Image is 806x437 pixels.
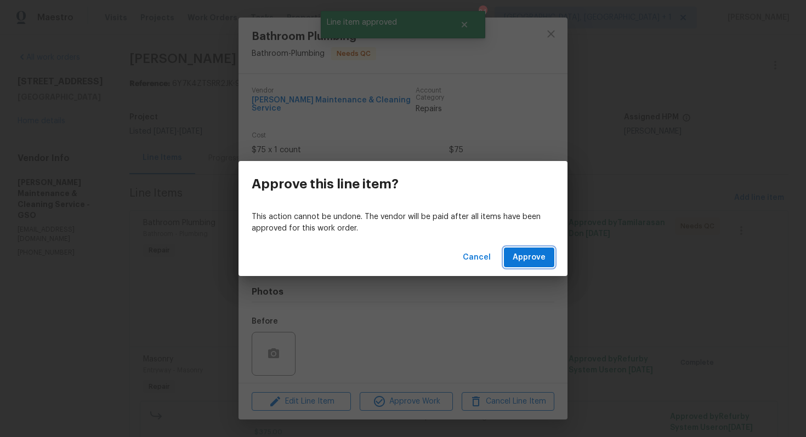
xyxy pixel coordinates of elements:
[252,176,399,192] h3: Approve this line item?
[463,251,491,264] span: Cancel
[504,248,554,268] button: Approve
[252,211,554,234] p: This action cannot be undone. The vendor will be paid after all items have been approved for this...
[458,248,495,268] button: Cancel
[513,251,546,264] span: Approve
